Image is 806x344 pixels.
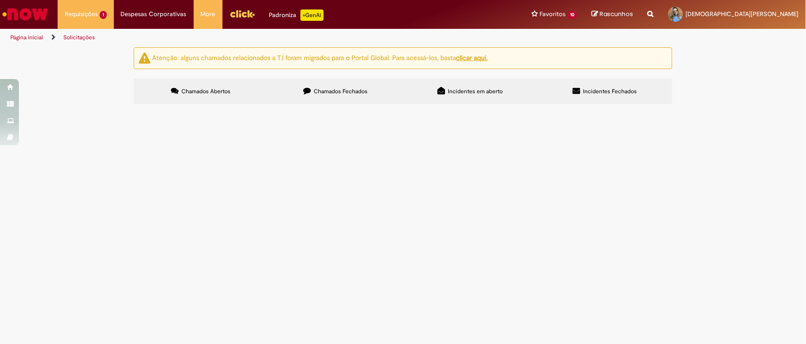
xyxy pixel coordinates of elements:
span: More [201,9,215,19]
span: 1 [100,11,107,19]
span: [DEMOGRAPHIC_DATA][PERSON_NAME] [686,10,799,18]
img: ServiceNow [1,5,50,24]
img: click_logo_yellow_360x200.png [230,7,255,21]
a: Página inicial [10,34,43,41]
span: Chamados Fechados [314,88,368,95]
div: Padroniza [269,9,324,21]
span: Incidentes em aberto [448,88,503,95]
a: clicar aqui. [456,53,488,62]
ul: Trilhas de página [7,29,530,46]
span: Favoritos [540,9,566,19]
p: +GenAi [300,9,324,21]
a: Rascunhos [592,10,634,19]
span: Despesas Corporativas [121,9,187,19]
ng-bind-html: Atenção: alguns chamados relacionados a T.I foram migrados para o Portal Global. Para acessá-los,... [152,53,488,62]
span: Requisições [65,9,98,19]
span: Incidentes Fechados [583,88,637,95]
a: Solicitações [63,34,95,41]
span: Rascunhos [600,9,634,18]
span: 10 [567,11,577,19]
span: Chamados Abertos [182,88,231,95]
